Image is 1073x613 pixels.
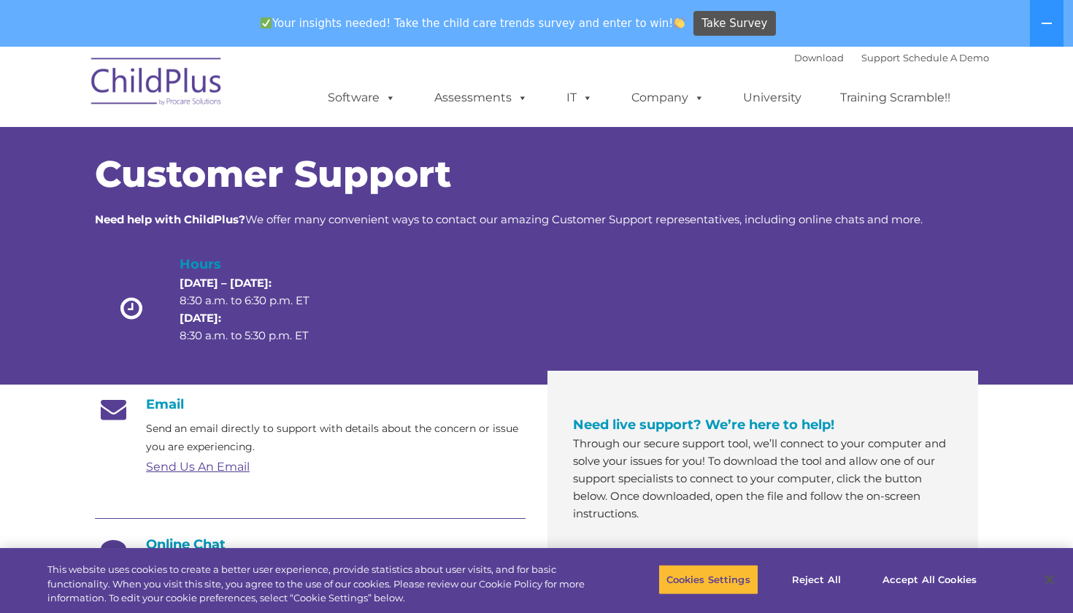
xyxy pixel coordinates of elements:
h4: Hours [180,254,334,274]
div: This website uses cookies to create a better user experience, provide statistics about user visit... [47,563,591,606]
a: Support [861,52,900,63]
button: Reject All [771,564,862,595]
a: IT [552,83,607,112]
button: Close [1034,563,1066,595]
button: Accept All Cookies [874,564,985,595]
a: University [728,83,816,112]
a: Assessments [420,83,542,112]
p: 8:30 a.m. to 6:30 p.m. ET 8:30 a.m. to 5:30 p.m. ET [180,274,334,344]
strong: Need help with ChildPlus? [95,212,245,226]
a: Send Us An Email [146,460,250,474]
p: Send an email directly to support with details about the concern or issue you are experiencing. [146,420,526,456]
span: Customer Support [95,152,451,196]
a: Software [313,83,410,112]
span: Take Survey [701,11,767,36]
button: Cookies Settings [658,564,758,595]
h4: Email [95,396,526,412]
img: ✅ [261,18,272,28]
img: 👏 [674,18,685,28]
span: We offer many convenient ways to contact our amazing Customer Support representatives, including ... [95,212,923,226]
a: Schedule A Demo [903,52,989,63]
a: Download [794,52,844,63]
h4: Online Chat [95,536,526,552]
font: | [794,52,989,63]
span: Need live support? We’re here to help! [573,417,834,433]
strong: [DATE] – [DATE]: [180,276,272,290]
span: Your insights needed! Take the child care trends survey and enter to win! [254,9,691,38]
a: Company [617,83,719,112]
strong: [DATE]: [180,311,221,325]
p: Through our secure support tool, we’ll connect to your computer and solve your issues for you! To... [573,435,953,523]
a: Take Survey [693,11,776,36]
img: ChildPlus by Procare Solutions [84,47,230,120]
a: Training Scramble!! [826,83,965,112]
